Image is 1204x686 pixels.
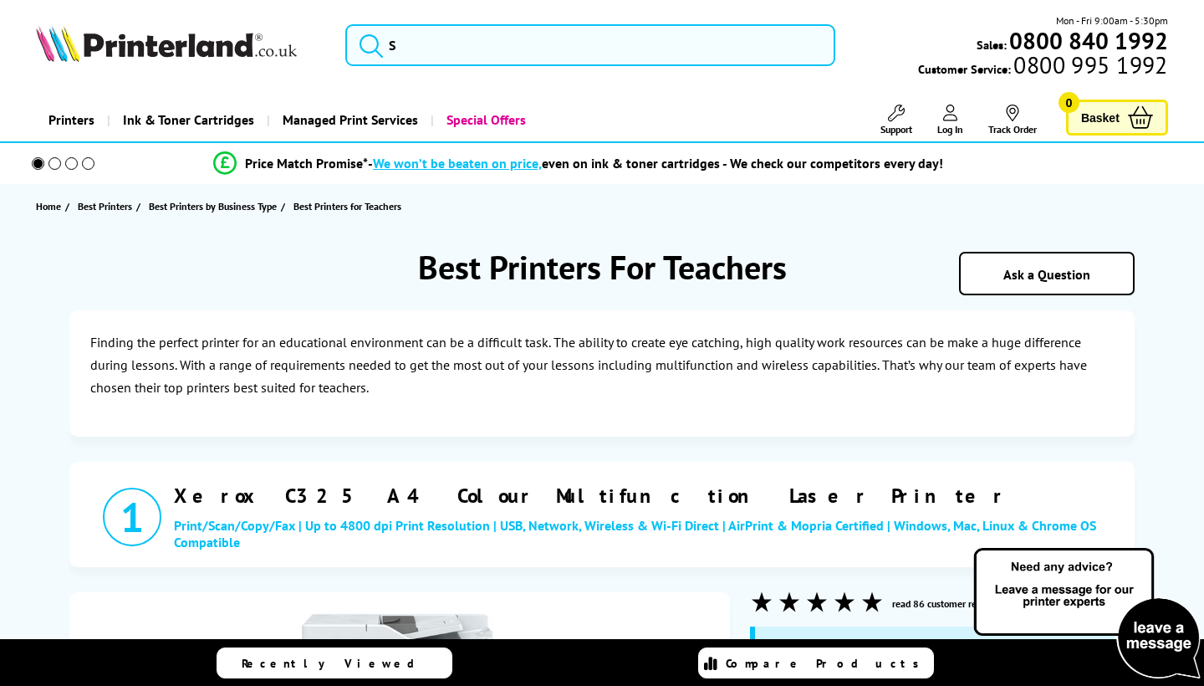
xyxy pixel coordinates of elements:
[1003,266,1090,283] a: Ask a Question
[149,197,277,215] span: Best Printers by Business Type
[174,483,1126,509] a: Xerox C325 A4 Colour Multifunction Laser Printer
[1007,33,1168,49] a: 0800 840 1992
[36,197,61,215] span: Home
[36,99,107,141] a: Printers
[1059,92,1079,113] span: 0
[90,331,1114,400] p: Finding the perfect printer for an educational environment can be a difficult task. The ability t...
[36,25,297,62] img: Printerland Logo
[1081,106,1120,129] span: Basket
[345,24,834,66] input: S
[880,105,912,136] a: Support
[937,105,963,136] a: Log In
[293,197,401,215] span: Best Printers for Teachers
[245,155,368,171] span: Price Match Promise*
[267,99,431,141] a: Managed Print Services
[1011,57,1167,73] span: 0800 995 1992
[36,197,65,215] a: Home
[123,99,254,141] span: Ink & Toner Cartridges
[78,197,132,215] span: Best Printers
[970,545,1204,683] img: Open Live Chat window
[918,57,1167,77] span: Customer Service:
[977,37,1007,53] span: Sales:
[8,149,1148,178] li: modal_Promise
[988,105,1037,136] a: Track Order
[149,197,281,215] a: Best Printers by Business Type
[1066,100,1168,136] a: Basket 0
[937,123,963,136] span: Log In
[892,597,1001,610] a: read 86 customer reviews
[107,99,267,141] a: Ink & Toner Cartridges
[1056,13,1168,28] span: Mon - Fri 9:00am - 5:30pm
[763,635,921,653] span: £35 Cashback
[1009,25,1168,56] b: 0800 840 1992
[368,155,943,171] div: - even on ink & toner cartridges - We check our competitors every day!
[373,155,542,171] span: We won’t be beaten on price,
[431,99,538,141] a: Special Offers
[69,245,1135,289] h1: Best Printers For Teachers
[36,25,324,65] a: Printerland Logo
[242,656,431,671] span: Recently Viewed
[174,517,1126,550] span: Print/Scan/Copy/Fax | Up to 4800 dpi Print Resolution | USB, Network, Wireless & Wi-Fi Direct | A...
[293,197,406,215] a: Best Printers for Teachers
[726,656,928,671] span: Compare Products
[217,648,452,678] a: Recently Viewed
[698,648,934,678] a: Compare Products
[880,123,912,136] span: Support
[78,197,136,215] a: Best Printers
[103,488,161,546] div: 1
